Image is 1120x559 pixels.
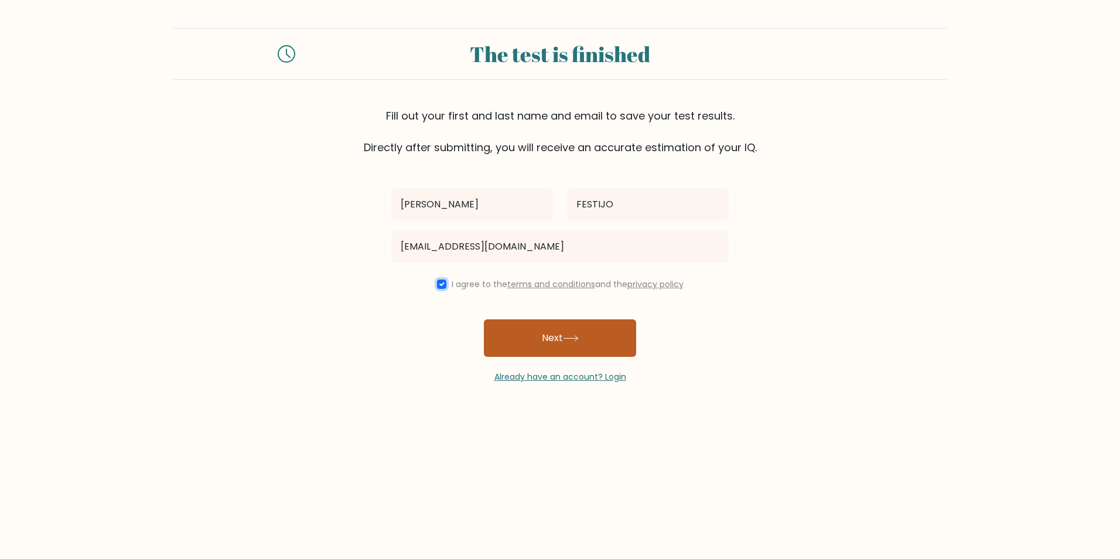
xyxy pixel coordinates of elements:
[391,188,553,221] input: First name
[173,108,947,155] div: Fill out your first and last name and email to save your test results. Directly after submitting,...
[484,319,636,357] button: Next
[567,188,729,221] input: Last name
[494,371,626,383] a: Already have an account? Login
[627,278,684,290] a: privacy policy
[452,278,684,290] label: I agree to the and the
[309,38,811,70] div: The test is finished
[391,230,729,263] input: Email
[507,278,595,290] a: terms and conditions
